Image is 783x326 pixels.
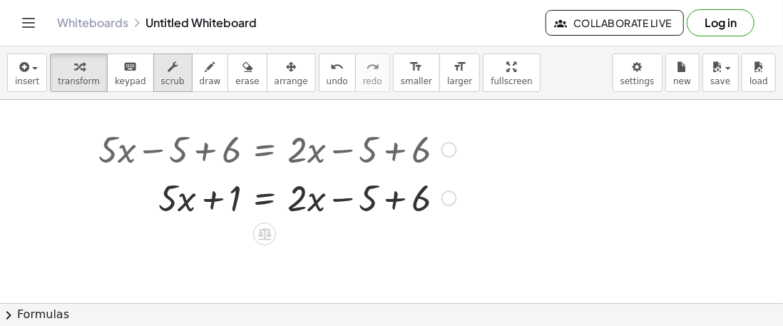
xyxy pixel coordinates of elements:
[620,76,655,86] span: settings
[235,76,259,86] span: erase
[123,58,137,76] i: keyboard
[409,58,423,76] i: format_size
[702,54,739,92] button: save
[673,76,691,86] span: new
[161,76,185,86] span: scrub
[710,76,730,86] span: save
[613,54,662,92] button: settings
[749,76,768,86] span: load
[558,16,672,29] span: Collaborate Live
[363,76,382,86] span: redo
[453,58,466,76] i: format_size
[17,11,40,34] button: Toggle navigation
[742,54,776,92] button: load
[50,54,108,92] button: transform
[319,54,356,92] button: undoundo
[665,54,700,92] button: new
[200,76,221,86] span: draw
[153,54,193,92] button: scrub
[7,54,47,92] button: insert
[107,54,154,92] button: keyboardkeypad
[192,54,229,92] button: draw
[15,76,39,86] span: insert
[393,54,440,92] button: format_sizesmaller
[447,76,472,86] span: larger
[439,54,480,92] button: format_sizelarger
[483,54,540,92] button: fullscreen
[491,76,532,86] span: fullscreen
[687,9,754,36] button: Log in
[227,54,267,92] button: erase
[58,76,100,86] span: transform
[115,76,146,86] span: keypad
[267,54,316,92] button: arrange
[253,223,276,245] div: Apply the same math to both sides of the equation
[355,54,390,92] button: redoredo
[546,10,684,36] button: Collaborate Live
[330,58,344,76] i: undo
[327,76,348,86] span: undo
[57,16,128,30] a: Whiteboards
[366,58,379,76] i: redo
[401,76,432,86] span: smaller
[275,76,308,86] span: arrange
